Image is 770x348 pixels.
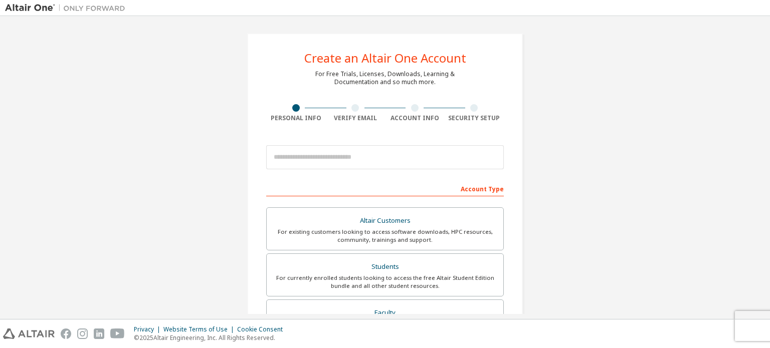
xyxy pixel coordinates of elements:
[61,328,71,339] img: facebook.svg
[273,260,497,274] div: Students
[445,114,504,122] div: Security Setup
[315,70,455,86] div: For Free Trials, Licenses, Downloads, Learning & Documentation and so much more.
[110,328,125,339] img: youtube.svg
[326,114,386,122] div: Verify Email
[5,3,130,13] img: Altair One
[273,214,497,228] div: Altair Customers
[273,274,497,290] div: For currently enrolled students looking to access the free Altair Student Edition bundle and all ...
[94,328,104,339] img: linkedin.svg
[304,52,466,64] div: Create an Altair One Account
[273,306,497,320] div: Faculty
[266,114,326,122] div: Personal Info
[163,325,237,333] div: Website Terms of Use
[3,328,55,339] img: altair_logo.svg
[266,180,504,196] div: Account Type
[237,325,289,333] div: Cookie Consent
[273,228,497,244] div: For existing customers looking to access software downloads, HPC resources, community, trainings ...
[134,325,163,333] div: Privacy
[77,328,88,339] img: instagram.svg
[134,333,289,342] p: © 2025 Altair Engineering, Inc. All Rights Reserved.
[385,114,445,122] div: Account Info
